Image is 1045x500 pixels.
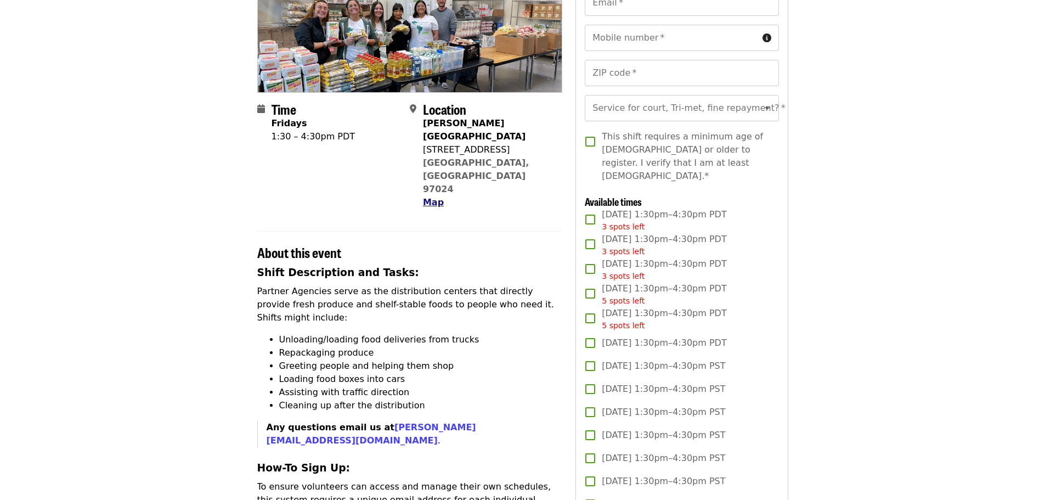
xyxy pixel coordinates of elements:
span: 3 spots left [602,222,645,231]
button: Open [760,100,775,116]
h3: Shift Description and Tasks: [257,265,563,280]
span: [DATE] 1:30pm–4:30pm PDT [602,233,726,257]
span: 3 spots left [602,247,645,256]
li: Loading food boxes into cars [279,373,563,386]
p: Partner Agencies serve as the distribution centers that directly provide fresh produce and shelf-... [257,285,563,324]
span: Time [272,99,296,119]
li: Greeting people and helping them shop [279,359,563,373]
input: Mobile number [585,25,758,51]
span: 3 spots left [602,272,645,280]
div: [STREET_ADDRESS] [423,143,553,156]
i: calendar icon [257,104,265,114]
li: Cleaning up after the distribution [279,399,563,412]
li: Repackaging produce [279,346,563,359]
span: About this event [257,243,341,262]
div: 1:30 – 4:30pm PDT [272,130,355,143]
span: 5 spots left [602,321,645,330]
span: [DATE] 1:30pm–4:30pm PST [602,452,725,465]
strong: Fridays [272,118,307,128]
span: [DATE] 1:30pm–4:30pm PST [602,406,725,419]
span: This shift requires a minimum age of [DEMOGRAPHIC_DATA] or older to register. I verify that I am ... [602,130,770,183]
i: circle-info icon [762,33,771,43]
a: [GEOGRAPHIC_DATA], [GEOGRAPHIC_DATA] 97024 [423,158,529,194]
span: [DATE] 1:30pm–4:30pm PST [602,429,725,442]
span: 5 spots left [602,296,645,305]
span: [DATE] 1:30pm–4:30pm PDT [602,257,726,282]
span: [DATE] 1:30pm–4:30pm PDT [602,282,726,307]
span: Available times [585,194,642,209]
input: ZIP code [585,60,778,86]
h3: How-To Sign Up: [257,460,563,476]
li: Assisting with traffic direction [279,386,563,399]
li: Unloading/loading food deliveries from trucks [279,333,563,346]
span: Location [423,99,466,119]
span: [DATE] 1:30pm–4:30pm PST [602,383,725,396]
strong: Any questions email us at [267,422,476,446]
i: map-marker-alt icon [410,104,416,114]
button: Map [423,196,444,209]
p: . [267,421,563,447]
span: [DATE] 1:30pm–4:30pm PDT [602,208,726,233]
span: [DATE] 1:30pm–4:30pm PST [602,359,725,373]
strong: [PERSON_NAME][GEOGRAPHIC_DATA] [423,118,526,142]
span: [DATE] 1:30pm–4:30pm PST [602,475,725,488]
span: [DATE] 1:30pm–4:30pm PDT [602,336,726,350]
span: [DATE] 1:30pm–4:30pm PDT [602,307,726,332]
span: Map [423,197,444,207]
